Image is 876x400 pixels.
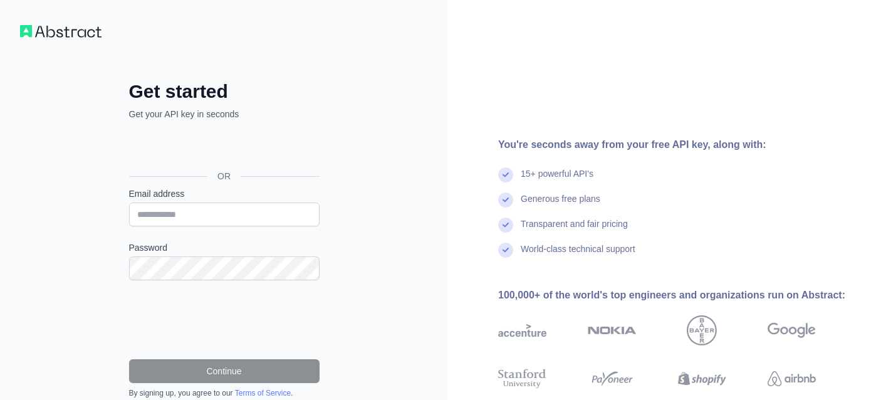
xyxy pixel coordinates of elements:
[129,295,320,344] iframe: reCAPTCHA
[768,315,816,345] img: google
[768,367,816,391] img: airbnb
[498,192,513,208] img: check mark
[498,243,513,258] img: check mark
[588,367,636,391] img: payoneer
[678,367,726,391] img: shopify
[498,315,546,345] img: accenture
[129,108,320,120] p: Get your API key in seconds
[235,389,291,397] a: Terms of Service
[129,359,320,383] button: Continue
[123,134,323,162] iframe: Sign in with Google Button
[521,243,635,268] div: World-class technical support
[588,315,636,345] img: nokia
[129,241,320,254] label: Password
[521,167,593,192] div: 15+ powerful API's
[207,170,241,182] span: OR
[129,187,320,200] label: Email address
[498,288,856,303] div: 100,000+ of the world's top engineers and organizations run on Abstract:
[129,80,320,103] h2: Get started
[521,218,628,243] div: Transparent and fair pricing
[498,137,856,152] div: You're seconds away from your free API key, along with:
[687,315,717,345] img: bayer
[498,367,546,391] img: stanford university
[20,25,102,38] img: Workflow
[498,218,513,233] img: check mark
[521,192,600,218] div: Generous free plans
[129,388,320,398] div: By signing up, you agree to our .
[498,167,513,182] img: check mark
